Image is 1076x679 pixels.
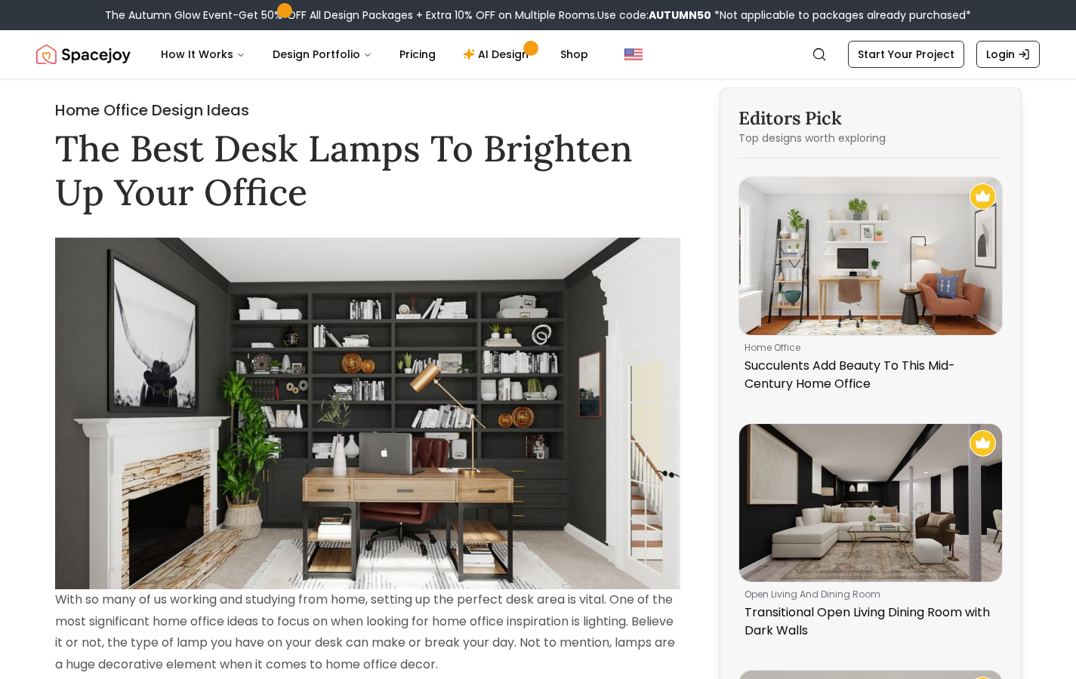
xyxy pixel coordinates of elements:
h1: The Best Desk Lamps To Brighten Up Your Office [55,127,680,214]
p: home office [745,342,991,354]
p: With so many of us working and studying from home, setting up the perfect desk area is vital. One... [55,589,680,676]
p: open living and dining room [745,588,991,601]
a: Login [976,41,1040,68]
img: Recommended Spacejoy Design - Transitional Open Living Dining Room with Dark Walls [970,430,996,456]
a: Spacejoy [36,39,131,69]
span: *Not applicable to packages already purchased* [711,8,971,23]
nav: Global [36,30,1040,78]
div: The Autumn Glow Event-Get 50% OFF All Design Packages + Extra 10% OFF on Multiple Rooms. [105,8,971,23]
img: Recommended Spacejoy Design - Succulents Add Beauty To This Mid-Century Home Office [970,183,996,210]
a: Succulents Add Beauty To This Mid-Century Home OfficeRecommended Spacejoy Design - Succulents Add... [738,177,1003,399]
a: Transitional Open Living Dining Room with Dark WallsRecommended Spacejoy Design - Transitional Op... [738,423,1003,646]
a: Pricing [387,39,448,69]
h3: Editors Pick [738,106,1003,131]
img: home-office-desk-lamps [55,238,680,589]
p: Succulents Add Beauty To This Mid-Century Home Office [745,357,991,393]
img: Succulents Add Beauty To This Mid-Century Home Office [739,177,1002,335]
button: Design Portfolio [261,39,384,69]
button: How It Works [149,39,257,69]
img: Spacejoy Logo [36,39,131,69]
a: Start Your Project [848,41,964,68]
img: United States [624,45,643,63]
p: Top designs worth exploring [738,131,1003,146]
a: AI Design [451,39,545,69]
span: Use code: [597,8,711,23]
a: Shop [548,39,600,69]
nav: Main [149,39,600,69]
b: AUTUMN50 [649,8,711,23]
h2: Home Office Design Ideas [55,100,680,121]
p: Transitional Open Living Dining Room with Dark Walls [745,604,991,640]
img: Transitional Open Living Dining Room with Dark Walls [739,424,1002,582]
